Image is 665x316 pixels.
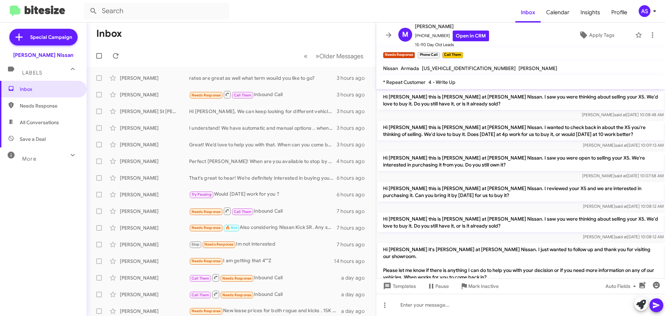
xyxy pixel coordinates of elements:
small: Call Them [442,52,463,58]
span: » [316,52,319,60]
a: Special Campaign [9,29,78,45]
span: Pause [435,280,449,292]
span: [PERSON_NAME] [DATE] 10:08:12 AM [583,234,664,239]
a: Profile [606,2,633,23]
span: [PERSON_NAME] [DATE] 10:09:13 AM [583,143,664,148]
div: 14 hours ago [334,258,370,265]
span: 15-90 Day Old Leads [415,41,489,48]
div: 3 hours ago [337,91,370,98]
span: Call Them [234,210,252,214]
div: [PERSON_NAME] [120,125,189,131]
div: Would [DATE] work for you ? [189,190,337,198]
div: [PERSON_NAME] Nissan [13,52,73,59]
div: [PERSON_NAME] [120,258,189,265]
div: Inbound Call [189,207,337,215]
div: 3 hours ago [337,75,370,82]
p: Hi [PERSON_NAME] this is [PERSON_NAME] at [PERSON_NAME] Nissan. I saw you were thinking about sel... [378,213,664,232]
a: Calendar [541,2,575,23]
div: Hi [PERSON_NAME], We can keep looking for different vehicles for you, and will let you know if so... [189,108,337,115]
span: M [402,29,408,40]
span: said at [615,143,627,148]
div: Im not interested [189,240,337,248]
span: Needs Response [192,259,221,263]
small: Phone Call [418,52,439,58]
span: Call Them [192,293,210,297]
span: Call Them [234,93,252,97]
nav: Page navigation example [300,49,367,63]
span: Stop [192,242,200,247]
span: * Repeat Customer [383,79,426,85]
span: Auto Fields [605,280,639,292]
input: Search [84,3,229,19]
div: I understand! We have automatic and manual options .. when are you available to stop in to check ... [189,125,337,131]
span: said at [615,234,627,239]
button: Apply Tags [561,29,632,41]
span: said at [614,112,626,117]
span: [PERSON_NAME] [415,22,489,31]
div: AS [639,5,650,17]
div: a day ago [341,274,370,281]
span: Needs Response [192,93,221,97]
p: Hi [PERSON_NAME] it's [PERSON_NAME] at [PERSON_NAME] Nissan. I just wanted to follow up and thank... [378,243,664,283]
span: Mark Inactive [468,280,499,292]
span: [PERSON_NAME] [518,65,557,71]
span: Inbox [20,86,79,93]
a: Open in CRM [453,31,489,41]
h1: Inbox [96,28,122,39]
div: New lease prices for both rogue and kicks . 15K miles, $2500 down out the door price. [189,307,341,315]
span: said at [615,204,627,209]
div: [PERSON_NAME] [120,224,189,231]
div: 3 hours ago [337,125,370,131]
div: a day ago [341,308,370,315]
span: More [22,156,36,162]
span: Labels [22,70,42,76]
span: All Conversations [20,119,59,126]
div: [PERSON_NAME] [120,91,189,98]
button: Pause [422,280,454,292]
div: That's great to hear! We’re definitely interested in buying your 2022 Corolla. When can you come ... [189,174,337,181]
span: Try Pausing [192,192,212,197]
button: Templates [376,280,422,292]
div: I am getting that 4""Z [189,257,334,265]
div: 6 hours ago [337,191,370,198]
div: [PERSON_NAME] [120,174,189,181]
span: Older Messages [319,52,363,60]
p: Hi [PERSON_NAME] this is [PERSON_NAME] at [PERSON_NAME] Nissan. I saw you were open to selling yo... [378,152,664,171]
small: Needs Response [383,52,415,58]
span: Needs Response [20,102,79,109]
span: Needs Response [222,276,252,281]
div: [PERSON_NAME] [120,241,189,248]
div: 3 hours ago [337,108,370,115]
div: [PERSON_NAME] [120,158,189,165]
span: [PERSON_NAME] [DATE] 10:08:48 AM [582,112,664,117]
div: Great! We’d love to help you with that. When can you come by to have your 2008 [PERSON_NAME] appr... [189,141,337,148]
p: Hi [PERSON_NAME] this is [PERSON_NAME] at [PERSON_NAME] Nissan. I reviewed your X5 and we are int... [378,182,664,202]
span: 🔥 Hot [225,225,237,230]
div: [PERSON_NAME] [120,291,189,298]
span: Needs Response [222,293,252,297]
button: Previous [300,49,312,63]
div: 7 hours ago [337,241,370,248]
a: Insights [575,2,606,23]
span: Save a Deal [20,136,46,143]
div: 3 hours ago [337,141,370,148]
span: Needs Response [204,242,234,247]
div: 4 hours ago [336,158,370,165]
span: [US_VEHICLE_IDENTIFICATION_NUMBER] [422,65,516,71]
span: Apply Tags [589,29,614,41]
div: [PERSON_NAME] [120,75,189,82]
div: [PERSON_NAME] [120,141,189,148]
div: [PERSON_NAME] [120,208,189,215]
span: 4 - Write Up [428,79,455,85]
div: Inbound Call [189,273,341,282]
div: [PERSON_NAME] St [PERSON_NAME] [120,108,189,115]
span: Inbox [515,2,541,23]
span: said at [614,173,627,178]
div: [PERSON_NAME] [120,274,189,281]
button: Next [311,49,367,63]
span: Special Campaign [30,34,72,41]
span: Templates [382,280,416,292]
span: Nissan [383,65,398,71]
